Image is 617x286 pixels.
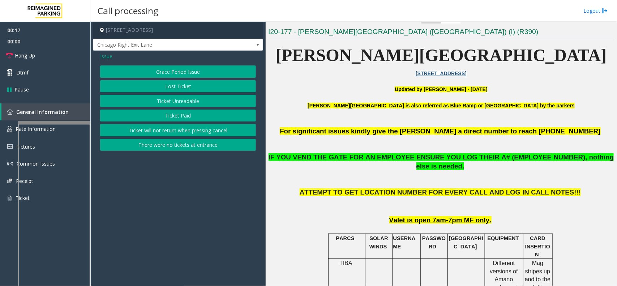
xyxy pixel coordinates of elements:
img: 'icon' [7,109,13,115]
span: PARCS [336,235,354,241]
button: Ticket will not return when pressing cancel [100,124,256,136]
span: . [462,162,464,170]
span: Issue [100,52,112,60]
img: 'icon' [7,144,13,149]
h3: Call processing [94,2,162,20]
img: 'icon' [7,195,12,201]
button: Lost Ticket [100,80,256,93]
span: ATTEMPT TO GET LOCATION NUMBER FOR EVERY CALL AND LOG IN CALL NOTES!!! [300,188,581,196]
span: Pictures [16,143,35,150]
span: General Information [16,108,69,115]
span: Valet is open 7am-7pm MF only. [389,216,492,224]
b: [PERSON_NAME][GEOGRAPHIC_DATA] is also referred as Blue Ramp or [GEOGRAPHIC_DATA] by the parkers [308,103,575,108]
span: IF YOU VEND THE GATE FOR AN EMPLOYEE ENSURE YOU LOG THEIR A# (EMPLOYEE NUMBER), nothing else is n... [269,153,614,170]
span: Pause [14,86,29,93]
span: Common Issues [17,160,55,167]
a: Logout [583,7,608,14]
span: Chicago Right Exit Lane [93,39,229,51]
span: Hang Up [15,52,35,59]
button: There were no tickets at entrance [100,139,256,151]
span: Receipt [16,178,33,184]
img: 'icon' [7,161,13,167]
span: [PERSON_NAME][GEOGRAPHIC_DATA] [276,46,607,65]
span: TIBA [339,260,352,266]
span: USERNAME [393,235,416,249]
span: Ticket [16,195,30,201]
span: PASSWORD [422,235,446,249]
button: Ticket Paid [100,110,256,122]
a: General Information [1,103,90,120]
span: Rate Information [16,125,56,132]
span: EQUIPMENT [488,235,519,241]
span: SOLAR WINDS [369,235,388,249]
h4: [STREET_ADDRESS] [93,22,263,39]
h3: I20-177 - [PERSON_NAME][GEOGRAPHIC_DATA] ([GEOGRAPHIC_DATA]) (I) (R390) [268,27,614,39]
img: 'icon' [7,179,12,183]
font: Updated by [PERSON_NAME] - [DATE] [395,86,487,92]
button: Grace Period Issue [100,65,256,78]
span: [GEOGRAPHIC_DATA] [449,235,483,249]
img: logout [602,7,608,14]
button: Ticket Unreadable [100,95,256,107]
span: CARD INSERTION [525,235,550,257]
a: [STREET_ADDRESS] [416,71,467,76]
span: Dtmf [16,69,29,76]
img: 'icon' [7,126,12,132]
span: For significant issues kindly give the [PERSON_NAME] a direct number to reach [PHONE_NUMBER] [280,127,600,135]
